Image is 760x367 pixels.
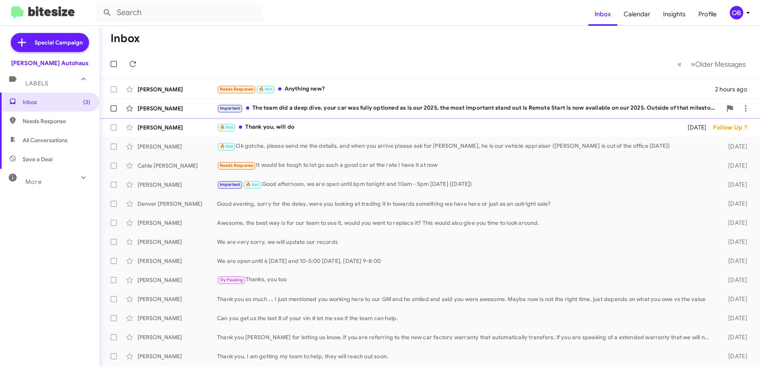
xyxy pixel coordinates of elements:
[715,352,754,360] div: [DATE]
[138,124,217,131] div: [PERSON_NAME]
[617,3,657,26] a: Calendar
[217,104,722,113] div: The team did a deep dive, your car was fully optioned as is our 2025, the most important stand ou...
[657,3,692,26] a: Insights
[138,200,217,208] div: Denver [PERSON_NAME]
[25,178,42,185] span: More
[138,85,217,93] div: [PERSON_NAME]
[138,295,217,303] div: [PERSON_NAME]
[715,257,754,265] div: [DATE]
[220,87,254,92] span: Needs Response
[138,181,217,189] div: [PERSON_NAME]
[138,143,217,151] div: [PERSON_NAME]
[217,180,715,189] div: Good afternoon, we are open until 6pm tonight and 10am - 5pm [DATE] ([DATE])
[220,125,233,130] span: 🔥 Hot
[686,56,750,72] button: Next
[138,352,217,360] div: [PERSON_NAME]
[715,181,754,189] div: [DATE]
[25,80,48,87] span: Labels
[217,238,715,246] div: We are very sorry, we will update our records
[220,277,243,282] span: Try Pausing
[138,238,217,246] div: [PERSON_NAME]
[23,136,68,144] span: All Conversations
[715,200,754,208] div: [DATE]
[715,314,754,322] div: [DATE]
[259,87,272,92] span: 🔥 Hot
[23,117,90,125] span: Needs Response
[715,276,754,284] div: [DATE]
[23,155,52,163] span: Save a Deal
[138,314,217,322] div: [PERSON_NAME]
[217,219,715,227] div: Awesome, the best way is for our team to see it, would you want to replace it? This would also gi...
[713,124,754,131] div: Follow Up ?
[217,352,715,360] div: Thank you, I am getting my team to help, they will reach out soon.
[35,39,83,46] span: Special Campaign
[217,161,715,170] div: It would be tough to let go such a good car at the rate I have it at now
[83,98,90,106] span: (3)
[715,295,754,303] div: [DATE]
[695,60,746,69] span: Older Messages
[96,3,263,22] input: Search
[715,238,754,246] div: [DATE]
[723,6,751,19] button: OB
[715,219,754,227] div: [DATE]
[138,104,217,112] div: [PERSON_NAME]
[220,163,254,168] span: Needs Response
[692,3,723,26] a: Profile
[220,144,233,149] span: 🔥 Hot
[217,314,715,322] div: Can you get us the last 8 of your vin # let me see if the team can help.
[138,276,217,284] div: [PERSON_NAME]
[730,6,743,19] div: OB
[11,59,89,67] div: [PERSON_NAME] Autohaus
[677,124,713,131] div: [DATE]
[138,333,217,341] div: [PERSON_NAME]
[23,98,90,106] span: Inbox
[715,143,754,151] div: [DATE]
[217,200,715,208] div: Good evening, sorry for the delay, were you looking at trading it in towards something we have he...
[217,257,715,265] div: We are open until 6 [DATE] and 10-5:00 [DATE], [DATE] 9-8:00
[715,162,754,170] div: [DATE]
[220,106,240,111] span: Important
[246,182,259,187] span: 🔥 Hot
[217,295,715,303] div: Thank you so much ... I just mentioned you working here to our GM and he smiled and said you were...
[588,3,617,26] a: Inbox
[217,142,715,151] div: Ok gotcha, please send me the details, and when you arrive please ask for [PERSON_NAME], he is ou...
[691,59,695,69] span: »
[220,182,240,187] span: Important
[217,85,715,94] div: Anything new?
[715,85,754,93] div: 2 hours ago
[677,59,682,69] span: «
[673,56,686,72] button: Previous
[217,123,677,132] div: Thank you, will do
[217,333,715,341] div: Thank you [PERSON_NAME] for letting us know, if you are referring to the new car factory warranty...
[138,219,217,227] div: [PERSON_NAME]
[217,275,715,284] div: Thanks, you too
[715,333,754,341] div: [DATE]
[138,257,217,265] div: [PERSON_NAME]
[138,162,217,170] div: Cahle [PERSON_NAME]
[11,33,89,52] a: Special Campaign
[111,32,140,45] h1: Inbox
[673,56,750,72] nav: Page navigation example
